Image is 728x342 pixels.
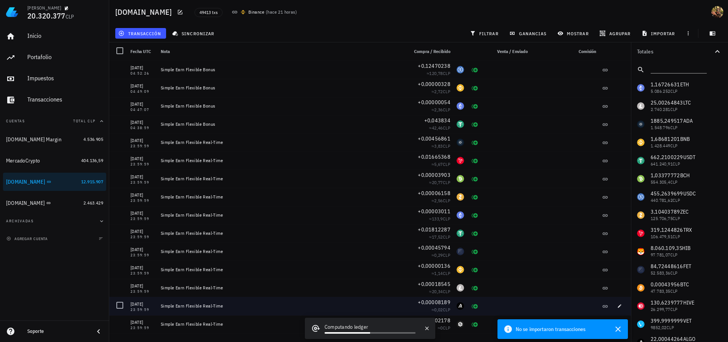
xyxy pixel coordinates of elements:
div: 23:59:59 [130,217,155,221]
span: ( ) [266,8,297,16]
button: Totales [631,42,728,61]
div: Simple Earn Flexible Bonus [161,67,402,73]
a: Inicio [3,27,106,45]
span: 5,67 [434,161,443,167]
span: CLP [443,89,450,94]
div: [DATE] [130,209,155,217]
div: Simple Earn Flexible Bonus [161,121,402,127]
div: 23:59:59 [130,199,155,203]
span: ≈ [431,107,450,112]
div: [DATE] [130,300,155,308]
div: [DATE] [130,191,155,199]
span: hace 21 horas [267,9,295,15]
div: Impuestos [27,75,103,82]
div: BNB-icon [457,266,464,273]
div: [DATE] [130,228,155,235]
span: ≈ [438,325,450,331]
div: Venta / Enviado [482,42,531,61]
span: 17,52 [432,234,443,240]
span: 0,02 [434,307,443,312]
a: [DOMAIN_NAME] 2.463.429 [3,194,106,212]
div: Simple Earn Flexible Real-Time [161,139,402,145]
span: CLP [443,70,450,76]
div: Portafolio [27,53,103,61]
span: Nota [161,48,170,54]
span: 2.463.429 [83,200,103,206]
div: Compra / Recibido [405,42,453,61]
span: CLP [443,289,450,294]
div: IOST-icon [457,320,464,328]
div: TRX-icon [457,157,464,164]
div: Simple Earn Flexible Real-Time [161,158,402,164]
span: Total CLP [73,119,96,123]
span: 0 [440,325,442,331]
div: 23:59:59 [130,235,155,239]
div: 23:59:59 [130,326,155,330]
div: Transacciones [27,96,103,103]
span: 0,29 [434,252,443,258]
a: Impuestos [3,70,106,88]
div: 04:49:09 [130,90,155,94]
span: +0,00000328 [418,81,450,87]
button: agregar cuenta [5,235,51,242]
div: 23:59:59 [130,272,155,275]
span: 4.536.905 [83,136,103,142]
div: 23:59:59 [130,308,155,312]
div: 23:59:59 [130,181,155,184]
div: [DATE] [130,264,155,272]
span: +0,00456861 [418,135,450,142]
span: ≈ [431,89,450,94]
div: USDC-icon [457,66,464,73]
span: +0,00045794 [418,244,450,251]
span: ≈ [431,161,450,167]
a: MercadoCrypto 404.136,59 [3,151,106,170]
span: Comisión [579,48,596,54]
span: ≈ [429,234,450,240]
span: agrupar [601,30,631,36]
span: CLP [443,143,450,149]
span: +0,043834 [424,117,450,124]
div: Simple Earn Flexible Real-Time [161,267,402,273]
div: [DATE] [130,282,155,290]
div: [DATE] [130,82,155,90]
span: CLP [443,307,450,312]
span: +0,0002178 [421,317,451,324]
span: agregar cuenta [8,236,48,241]
span: CLP [443,198,450,203]
div: Simple Earn Flexible Bonus [161,103,402,109]
span: CLP [443,180,450,185]
span: CLP [443,234,450,240]
div: USDT-icon [457,120,464,128]
div: 04:52:26 [130,72,155,75]
span: Venta / Enviado [497,48,528,54]
a: [DOMAIN_NAME] Margin 4.536.905 [3,130,106,148]
span: 20,34 [432,289,443,294]
span: CLP [443,107,450,112]
button: Archivadas [3,212,106,230]
span: 120,78 [429,70,442,76]
div: Simple Earn Flexible Real-Time [161,321,402,327]
span: filtrar [471,30,499,36]
div: Soporte [27,328,88,334]
span: ≈ [429,180,450,185]
div: Simple Earn Flexible Real-Time [161,230,402,236]
span: +0,00000136 [418,262,450,269]
span: 2,56 [434,198,443,203]
div: MercadoCrypto [6,158,40,164]
span: CLP [66,13,74,20]
img: LedgiFi [6,6,18,18]
span: 2,36 [434,107,443,112]
div: USDT-icon [457,230,464,237]
span: 1,14 [434,270,443,276]
span: ≈ [429,289,450,294]
a: [DOMAIN_NAME] 12.915.907 [3,173,106,191]
div: [DOMAIN_NAME] Margin [6,136,61,143]
div: 23:59:59 [130,290,155,294]
div: Fecha UTC [127,42,158,61]
div: Simple Earn Flexible Real-Time [161,248,402,255]
div: Simple Earn Flexible Bonus [161,85,402,91]
button: transacción [115,28,166,39]
span: +0,00000054 [418,99,450,106]
button: CuentasTotal CLP [3,112,106,130]
button: filtrar [467,28,503,39]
